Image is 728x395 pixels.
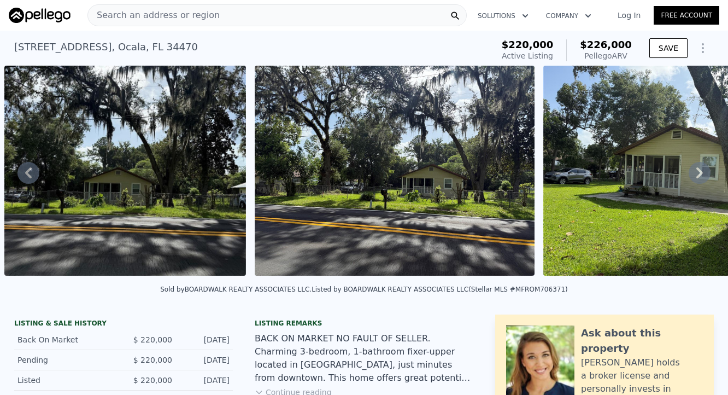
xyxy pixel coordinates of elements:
[17,355,115,365] div: Pending
[604,10,654,21] a: Log In
[133,335,172,344] span: $ 220,000
[181,355,230,365] div: [DATE]
[255,332,473,385] div: BACK ON MARKET NO FAULT OF SELLER. Charming 3-bedroom, 1-bathroom fixer-upper located in [GEOGRAP...
[537,6,600,26] button: Company
[88,9,220,22] span: Search an address or region
[9,8,71,23] img: Pellego
[160,286,312,293] div: Sold by BOARDWALK REALTY ASSOCIATES LLC .
[581,326,703,356] div: Ask about this property
[181,375,230,386] div: [DATE]
[255,66,535,276] img: Sale: 167271684 Parcel: 45429206
[469,6,537,26] button: Solutions
[255,319,473,328] div: Listing remarks
[502,39,554,50] span: $220,000
[654,6,719,25] a: Free Account
[14,39,198,55] div: [STREET_ADDRESS] , Ocala , FL 34470
[312,286,568,293] div: Listed by BOARDWALK REALTY ASSOCIATES LLC (Stellar MLS #MFROM706371)
[181,334,230,345] div: [DATE]
[692,37,714,59] button: Show Options
[17,334,115,345] div: Back On Market
[502,51,553,60] span: Active Listing
[4,66,246,276] img: Sale: 167271684 Parcel: 45429206
[17,375,115,386] div: Listed
[14,319,233,330] div: LISTING & SALE HISTORY
[133,376,172,385] span: $ 220,000
[580,39,632,50] span: $226,000
[649,38,688,58] button: SAVE
[133,356,172,364] span: $ 220,000
[580,50,632,61] div: Pellego ARV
